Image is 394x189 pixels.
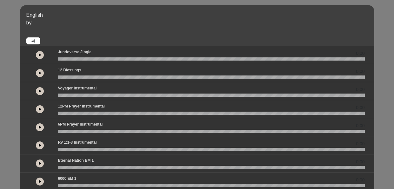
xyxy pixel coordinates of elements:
p: Eternal Nation EM 1 [58,158,94,163]
p: 12 Blessings [58,67,81,73]
p: Rv 1:1-3 Instrumental [58,140,97,145]
p: 6000 EM 1 [58,176,77,181]
span: 0.00 [356,122,364,129]
span: 0.00 [356,86,364,93]
p: 12PM Prayer Instrumental [58,103,105,109]
span: 0.00 [356,177,364,183]
p: Voyager Instrumental [58,85,97,91]
span: 0.00 [356,104,364,111]
span: 0.00 [356,140,364,147]
span: 0.00 [356,159,364,165]
span: 0.00 [356,50,364,57]
span: 0.00 [356,68,364,75]
p: 6PM Prayer Instrumental [58,121,103,127]
p: Jundoverse Jingle [58,49,91,55]
span: by [26,20,32,25]
p: English [26,11,373,19]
